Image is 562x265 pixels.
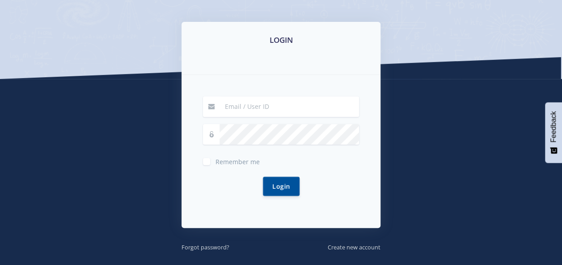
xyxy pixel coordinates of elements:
button: Feedback - Show survey [545,102,562,163]
a: Forgot password? [182,242,229,252]
small: Forgot password? [182,243,229,251]
span: Feedback [549,111,558,142]
a: Create new account [328,242,380,252]
span: Remember me [216,157,260,166]
h3: LOGIN [192,34,370,46]
small: Create new account [328,243,380,251]
input: Email / User ID [220,96,359,117]
button: Login [263,177,300,196]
